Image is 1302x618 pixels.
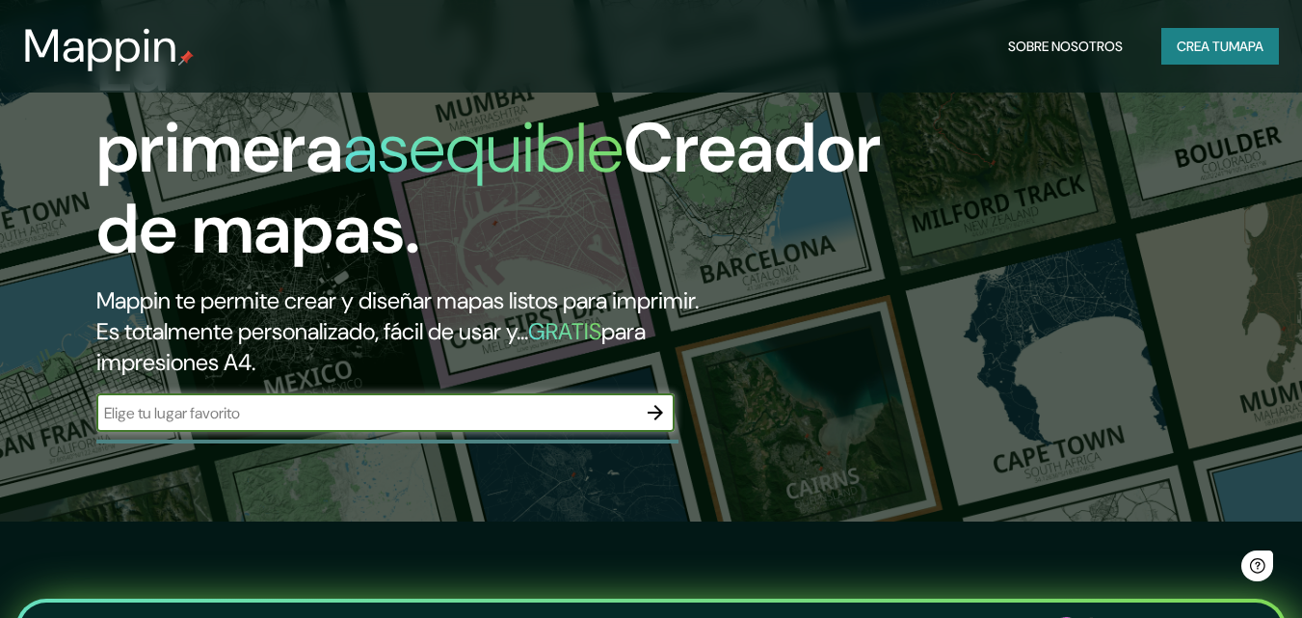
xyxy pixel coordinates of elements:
[1161,28,1279,65] button: Crea tumapa
[96,103,881,274] font: Creador de mapas.
[96,316,528,346] font: Es totalmente personalizado, fácil de usar y...
[23,15,178,76] font: Mappin
[96,316,646,377] font: para impresiones A4.
[1177,38,1229,55] font: Crea tu
[96,22,343,193] font: La primera
[96,402,636,424] input: Elige tu lugar favorito
[528,316,601,346] font: GRATIS
[178,50,194,66] img: pin de mapeo
[1229,38,1263,55] font: mapa
[1130,543,1281,597] iframe: Help widget launcher
[96,285,699,315] font: Mappin te permite crear y diseñar mapas listos para imprimir.
[343,103,624,193] font: asequible
[1008,38,1123,55] font: Sobre nosotros
[1000,28,1130,65] button: Sobre nosotros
